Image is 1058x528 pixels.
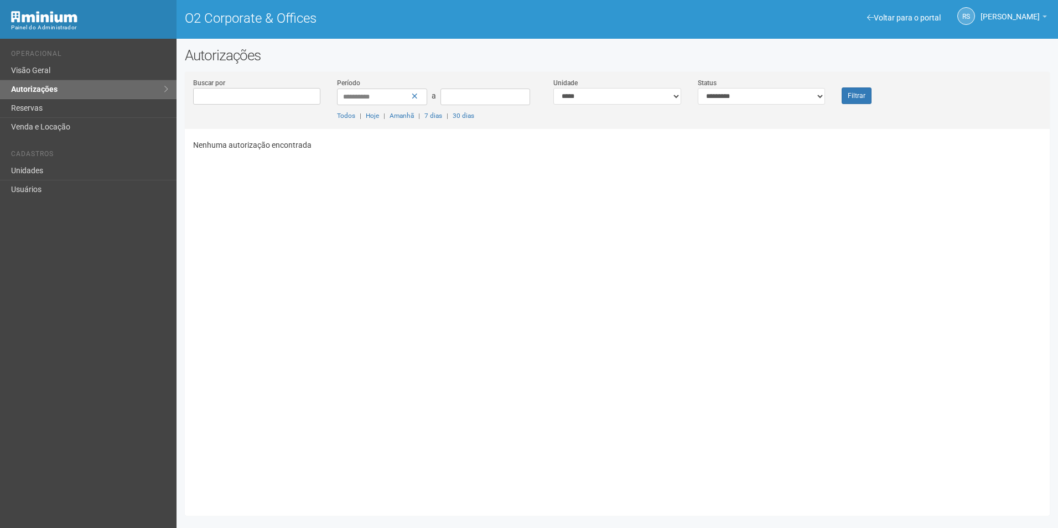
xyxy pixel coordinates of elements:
[11,150,168,162] li: Cadastros
[11,50,168,61] li: Operacional
[193,140,1041,150] p: Nenhuma autorização encontrada
[366,112,379,120] a: Hoje
[11,23,168,33] div: Painel do Administrador
[360,112,361,120] span: |
[390,112,414,120] a: Amanhã
[432,91,436,100] span: a
[337,112,355,120] a: Todos
[867,13,941,22] a: Voltar para o portal
[193,78,225,88] label: Buscar por
[418,112,420,120] span: |
[447,112,448,120] span: |
[383,112,385,120] span: |
[185,47,1050,64] h2: Autorizações
[957,7,975,25] a: RS
[842,87,872,104] button: Filtrar
[424,112,442,120] a: 7 dias
[185,11,609,25] h1: O2 Corporate & Offices
[453,112,474,120] a: 30 dias
[11,11,77,23] img: Minium
[698,78,717,88] label: Status
[981,14,1047,23] a: [PERSON_NAME]
[337,78,360,88] label: Período
[553,78,578,88] label: Unidade
[981,2,1040,21] span: Rayssa Soares Ribeiro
